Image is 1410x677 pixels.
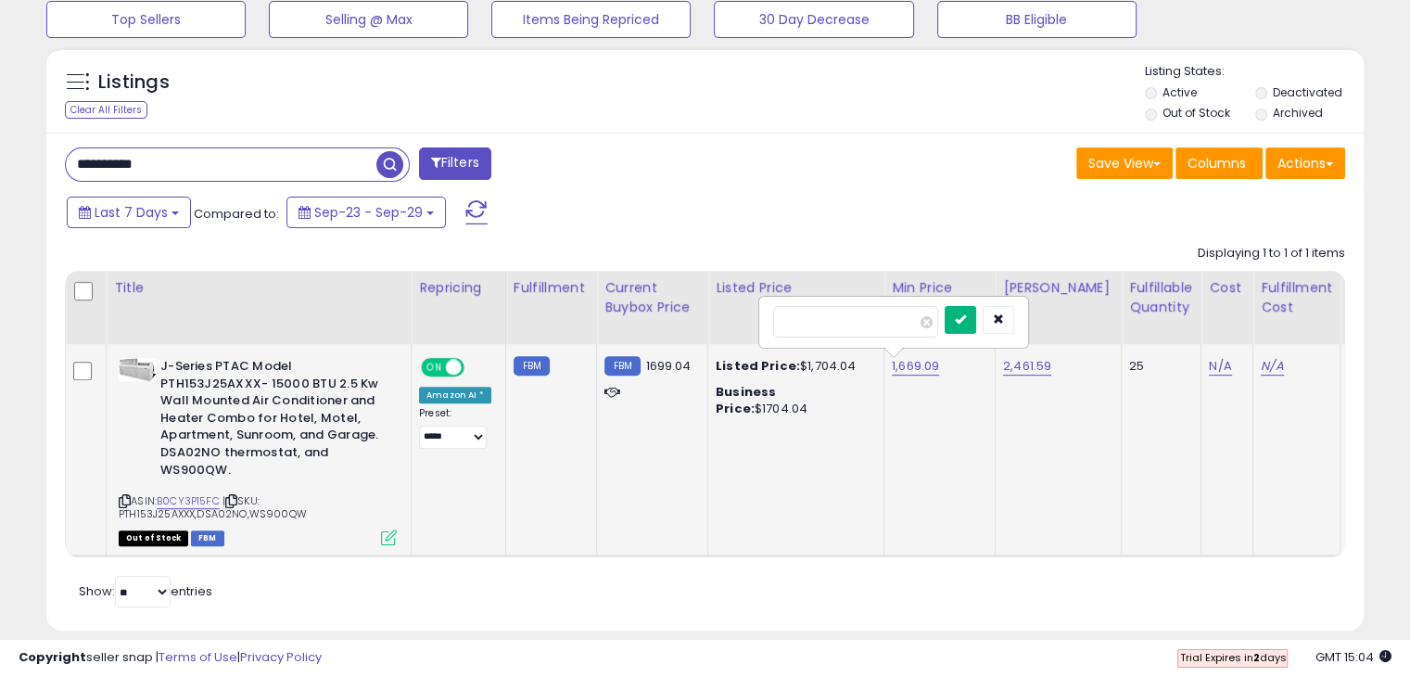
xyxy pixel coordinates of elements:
[514,356,550,376] small: FBM
[491,1,691,38] button: Items Being Repriced
[1003,357,1051,376] a: 2,461.59
[419,147,491,180] button: Filters
[191,530,224,546] span: FBM
[119,493,307,521] span: | SKU: PTH153J25AXXX,DSA02NO,WS900QW
[119,358,156,381] img: 31mMUyLTkqL._SL40_.jpg
[716,384,870,417] div: $1704.04
[1145,63,1364,81] p: Listing States:
[79,582,212,600] span: Show: entries
[119,530,188,546] span: All listings that are currently out of stock and unavailable for purchase on Amazon
[1209,278,1245,298] div: Cost
[937,1,1137,38] button: BB Eligible
[716,383,776,417] b: Business Price:
[19,648,86,666] strong: Copyright
[240,648,322,666] a: Privacy Policy
[419,387,491,403] div: Amazon AI *
[419,407,491,449] div: Preset:
[892,278,987,298] div: Min Price
[1272,105,1322,121] label: Archived
[1129,358,1187,375] div: 25
[114,278,403,298] div: Title
[194,205,279,223] span: Compared to:
[1162,105,1230,121] label: Out of Stock
[157,493,220,509] a: B0CY3P15FC
[1003,278,1113,298] div: [PERSON_NAME]
[95,203,168,222] span: Last 7 Days
[604,356,641,376] small: FBM
[286,197,446,228] button: Sep-23 - Sep-29
[1252,650,1259,665] b: 2
[716,357,800,375] b: Listed Price:
[98,70,170,96] h5: Listings
[604,278,700,317] div: Current Buybox Price
[119,358,397,543] div: ASIN:
[19,649,322,667] div: seller snap | |
[1265,147,1345,179] button: Actions
[314,203,423,222] span: Sep-23 - Sep-29
[160,358,386,483] b: J-Series PTAC Model PTH153J25AXXX- 15000 BTU 2.5 Kw Wall Mounted Air Conditioner and Heater Combo...
[419,278,498,298] div: Repricing
[1261,278,1332,317] div: Fulfillment Cost
[65,101,147,119] div: Clear All Filters
[1198,245,1345,262] div: Displaying 1 to 1 of 1 items
[1179,650,1286,665] span: Trial Expires in days
[46,1,246,38] button: Top Sellers
[67,197,191,228] button: Last 7 Days
[423,360,446,376] span: ON
[462,360,491,376] span: OFF
[1209,357,1231,376] a: N/A
[1261,357,1283,376] a: N/A
[1162,84,1197,100] label: Active
[1175,147,1263,179] button: Columns
[1315,648,1391,666] span: 2025-10-7 15:04 GMT
[514,278,589,298] div: Fulfillment
[645,357,691,375] span: 1699.04
[892,357,939,376] a: 1,669.09
[269,1,468,38] button: Selling @ Max
[716,278,876,298] div: Listed Price
[1188,154,1246,172] span: Columns
[1129,278,1193,317] div: Fulfillable Quantity
[1076,147,1173,179] button: Save View
[714,1,913,38] button: 30 Day Decrease
[716,358,870,375] div: $1,704.04
[1272,84,1341,100] label: Deactivated
[159,648,237,666] a: Terms of Use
